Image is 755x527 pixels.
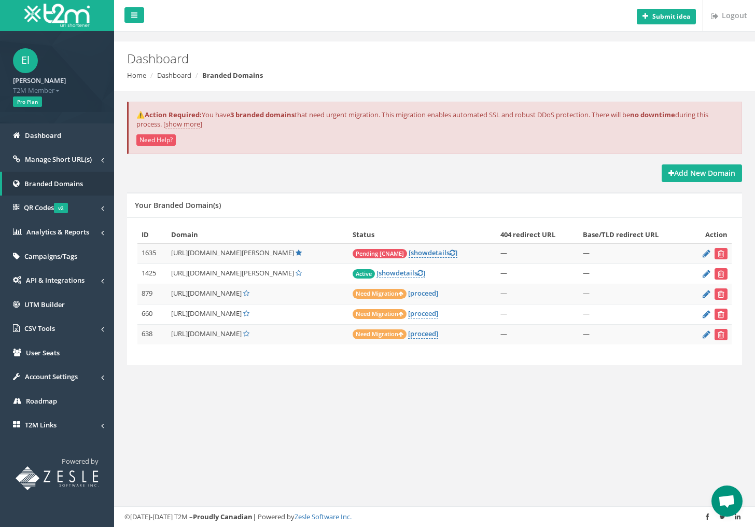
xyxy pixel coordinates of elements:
[353,329,407,339] span: Need Migration
[127,52,637,65] h2: Dashboard
[24,300,65,309] span: UTM Builder
[408,309,438,318] a: [proceed]
[496,264,579,284] td: —
[296,248,302,257] a: Default
[243,288,249,298] a: Set Default
[136,110,734,129] p: You have that need urgent migration. This migration enables automated SSL and robust DDoS protect...
[688,226,732,244] th: Action
[662,164,742,182] a: Add New Domain
[24,179,83,188] span: Branded Domains
[579,264,688,284] td: —
[243,309,249,318] a: Set Default
[127,71,146,80] a: Home
[167,226,348,244] th: Domain
[171,268,294,278] span: [URL][DOMAIN_NAME][PERSON_NAME]
[408,288,438,298] a: [proceed]
[24,203,68,212] span: QR Codes
[137,264,167,284] td: 1425
[376,268,425,278] a: [showdetails]
[409,248,457,258] a: [showdetails]
[243,329,249,338] a: Set Default
[137,244,167,264] td: 1635
[24,324,55,333] span: CSV Tools
[24,4,90,27] img: T2M
[157,71,191,80] a: Dashboard
[25,131,61,140] span: Dashboard
[13,96,42,107] span: Pro Plan
[137,284,167,304] td: 879
[579,244,688,264] td: —
[165,119,200,129] a: show more
[579,304,688,325] td: —
[13,48,38,73] span: El
[25,420,57,429] span: T2M Links
[348,226,496,244] th: Status
[137,304,167,325] td: 660
[137,325,167,345] td: 638
[13,73,101,95] a: [PERSON_NAME] T2M Member
[171,329,242,338] span: [URL][DOMAIN_NAME]
[353,249,407,258] span: Pending [CNAME]
[630,110,675,119] strong: no downtime
[379,268,396,278] span: show
[579,284,688,304] td: —
[135,201,221,209] h5: Your Branded Domain(s)
[13,76,66,85] strong: [PERSON_NAME]
[353,289,407,299] span: Need Migration
[171,309,242,318] span: [URL][DOMAIN_NAME]
[171,288,242,298] span: [URL][DOMAIN_NAME]
[25,155,92,164] span: Manage Short URL(s)
[353,309,407,319] span: Need Migration
[353,269,375,279] span: Active
[496,244,579,264] td: —
[171,248,294,257] span: [URL][DOMAIN_NAME][PERSON_NAME]
[637,9,696,24] button: Submit idea
[579,325,688,345] td: —
[24,252,77,261] span: Campaigns/Tags
[136,110,202,119] strong: ⚠️Action Required:
[202,71,263,80] strong: Branded Domains
[26,275,85,285] span: API & Integrations
[62,456,99,466] span: Powered by
[26,396,57,406] span: Roadmap
[496,284,579,304] td: —
[496,304,579,325] td: —
[230,110,295,119] strong: 3 branded domains
[296,268,302,278] a: Set Default
[16,466,99,490] img: T2M URL Shortener powered by Zesle Software Inc.
[579,226,688,244] th: Base/TLD redirect URL
[13,86,101,95] span: T2M Member
[25,372,78,381] span: Account Settings
[295,512,352,521] a: Zesle Software Inc.
[711,486,743,517] div: Open chat
[124,512,745,522] div: ©[DATE]-[DATE] T2M – | Powered by
[668,168,735,178] strong: Add New Domain
[193,512,253,521] strong: Proudly Canadian
[652,12,690,21] b: Submit idea
[26,227,89,237] span: Analytics & Reports
[136,134,176,146] button: Need Help?
[496,226,579,244] th: 404 redirect URL
[411,248,428,257] span: show
[26,348,60,357] span: User Seats
[137,226,167,244] th: ID
[496,325,579,345] td: —
[408,329,438,339] a: [proceed]
[54,203,68,213] span: v2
